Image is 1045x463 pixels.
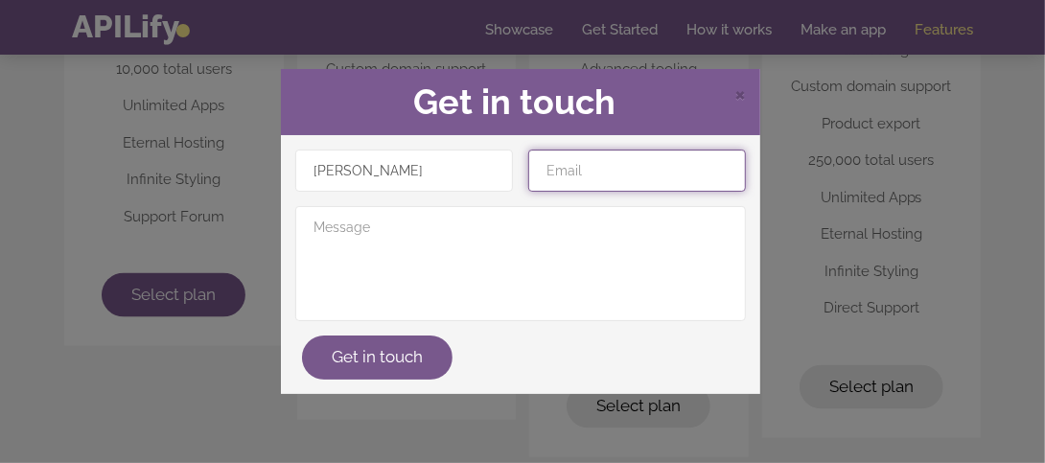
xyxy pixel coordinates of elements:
span: Close [734,81,746,105]
span: × [734,79,746,107]
input: Email [528,150,746,192]
button: Get in touch [302,336,453,380]
h2: Get in touch [295,83,746,122]
input: Name [295,150,513,192]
